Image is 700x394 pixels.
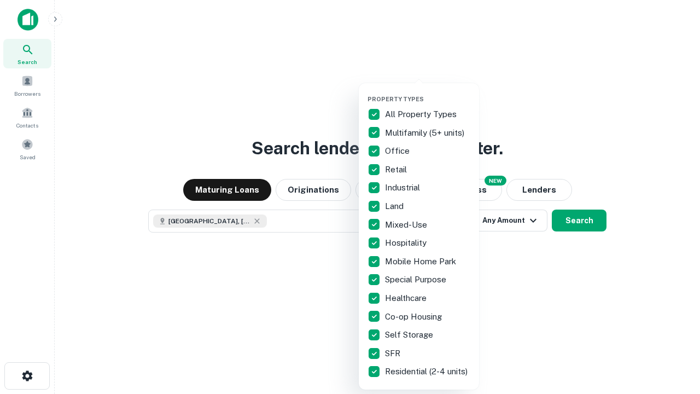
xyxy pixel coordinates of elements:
[385,218,429,231] p: Mixed-Use
[385,126,466,140] p: Multifamily (5+ units)
[385,328,435,341] p: Self Storage
[385,108,459,121] p: All Property Types
[385,365,470,378] p: Residential (2-4 units)
[385,200,406,213] p: Land
[367,96,424,102] span: Property Types
[385,255,458,268] p: Mobile Home Park
[385,144,412,158] p: Office
[385,310,444,323] p: Co-op Housing
[385,347,402,360] p: SFR
[385,273,448,286] p: Special Purpose
[385,292,429,305] p: Healthcare
[645,306,700,359] iframe: Chat Widget
[385,163,409,176] p: Retail
[385,236,429,250] p: Hospitality
[385,181,422,194] p: Industrial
